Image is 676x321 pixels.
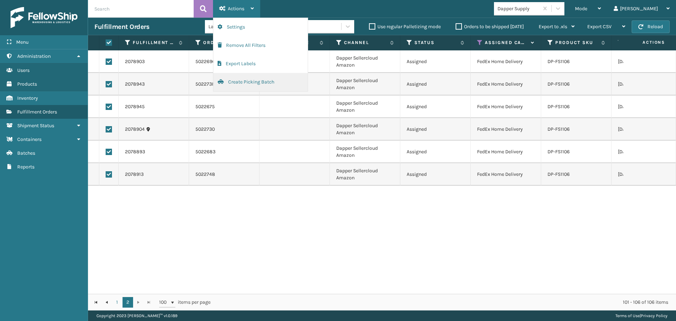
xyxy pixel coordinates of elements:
a: DP-FS1106 [547,149,570,155]
span: Inventory [17,95,38,101]
td: Assigned [400,163,471,186]
td: Assigned [400,118,471,141]
a: 2078943 [125,81,145,88]
td: FedEx Home Delivery [471,141,541,163]
td: 5022690 [189,50,259,73]
span: Fulfillment Orders [17,109,57,115]
h3: Fulfillment Orders [94,23,149,31]
a: 2078913 [125,171,144,178]
button: Settings [213,18,308,36]
td: Dapper Sellercloud Amazon [330,141,400,163]
label: Use regular Palletizing mode [369,24,441,30]
label: Assigned Carrier Service [485,39,527,46]
button: Export Labels [213,55,308,73]
td: FedEx Home Delivery [471,163,541,186]
a: 2078904 [125,126,145,133]
label: Channel [344,39,387,46]
span: Containers [17,136,42,142]
span: 100 [159,299,170,306]
td: Dapper Sellercloud Amazon [330,163,400,186]
a: DP-FS1106 [547,126,570,132]
span: items per page [159,297,211,308]
span: Mode [575,6,587,12]
td: Assigned [400,50,471,73]
label: Status [414,39,457,46]
span: Products [17,81,37,87]
div: Dapper Supply [497,5,539,12]
td: FedEx Home Delivery [471,73,541,95]
img: logo [11,7,77,28]
td: 5022748 [189,163,259,186]
button: Create Picking Batch [213,73,308,91]
td: 5022675 [189,95,259,118]
td: Dapper Sellercloud Amazon [330,73,400,95]
a: Go to the first page [91,297,101,308]
a: 2078903 [125,58,145,65]
label: Fulfillment Order Id [133,39,175,46]
div: 101 - 106 of 106 items [220,299,668,306]
span: Batches [17,150,35,156]
div: Last 90 Days [208,23,263,30]
td: Dapper Sellercloud Amazon [330,118,400,141]
span: Export to .xls [539,24,567,30]
label: Order Number [203,39,246,46]
td: Assigned [400,95,471,118]
a: 2078945 [125,103,145,110]
a: DP-FS1106 [547,58,570,64]
td: Assigned [400,141,471,163]
td: 5022683 [189,141,259,163]
label: Orders to be shipped [DATE] [456,24,524,30]
td: FedEx Home Delivery [471,118,541,141]
a: DP-FS1106 [547,171,570,177]
td: 5022730 [189,118,259,141]
a: DP-FS1106 [547,104,570,110]
button: Remove All Filters [213,36,308,55]
label: Product SKU [555,39,598,46]
p: Copyright 2023 [PERSON_NAME]™ v 1.0.189 [96,310,177,321]
div: | [615,310,668,321]
span: Menu [16,39,29,45]
td: FedEx Home Delivery [471,95,541,118]
a: 2078893 [125,148,145,155]
a: 1 [112,297,123,308]
span: Shipment Status [17,123,54,129]
td: Assigned [400,73,471,95]
span: Actions [228,6,244,12]
span: Export CSV [587,24,612,30]
td: 5022738 [189,73,259,95]
span: Go to the previous page [104,300,109,305]
a: Privacy Policy [641,313,668,318]
span: Users [17,67,30,73]
span: Administration [17,53,51,59]
a: 2 [123,297,133,308]
td: FedEx Home Delivery [471,50,541,73]
td: Dapper Sellercloud Amazon [330,95,400,118]
a: Go to the previous page [101,297,112,308]
span: Reports [17,164,35,170]
a: Terms of Use [615,313,640,318]
span: Go to the first page [93,300,99,305]
td: Dapper Sellercloud Amazon [330,50,400,73]
button: Reload [632,20,670,33]
a: DP-FS1106 [547,81,570,87]
span: Actions [620,37,669,48]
